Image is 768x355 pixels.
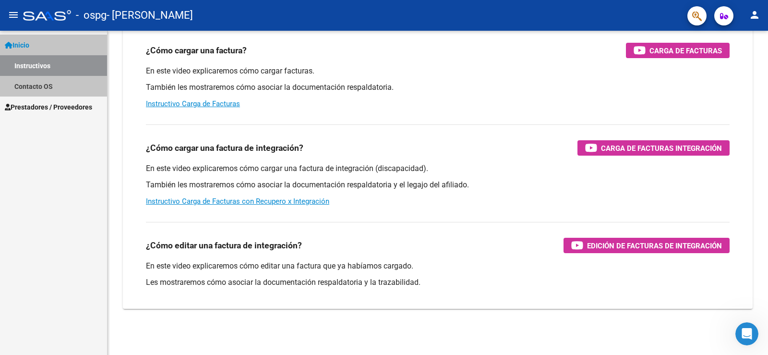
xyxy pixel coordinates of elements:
[749,9,760,21] mat-icon: person
[649,45,722,57] span: Carga de Facturas
[601,142,722,154] span: Carga de Facturas Integración
[146,141,303,155] h3: ¿Cómo cargar una factura de integración?
[76,5,107,26] span: - ospg
[146,261,730,271] p: En este video explicaremos cómo editar una factura que ya habíamos cargado.
[146,66,730,76] p: En este video explicaremos cómo cargar facturas.
[146,99,240,108] a: Instructivo Carga de Facturas
[146,239,302,252] h3: ¿Cómo editar una factura de integración?
[8,9,19,21] mat-icon: menu
[146,44,247,57] h3: ¿Cómo cargar una factura?
[146,197,329,206] a: Instructivo Carga de Facturas con Recupero x Integración
[5,102,92,112] span: Prestadores / Proveedores
[577,140,730,156] button: Carga de Facturas Integración
[587,240,722,252] span: Edición de Facturas de integración
[564,238,730,253] button: Edición de Facturas de integración
[626,43,730,58] button: Carga de Facturas
[146,82,730,93] p: También les mostraremos cómo asociar la documentación respaldatoria.
[107,5,193,26] span: - [PERSON_NAME]
[146,163,730,174] p: En este video explicaremos cómo cargar una factura de integración (discapacidad).
[146,277,730,288] p: Les mostraremos cómo asociar la documentación respaldatoria y la trazabilidad.
[146,180,730,190] p: También les mostraremos cómo asociar la documentación respaldatoria y el legajo del afiliado.
[5,40,29,50] span: Inicio
[735,322,758,345] iframe: Intercom live chat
